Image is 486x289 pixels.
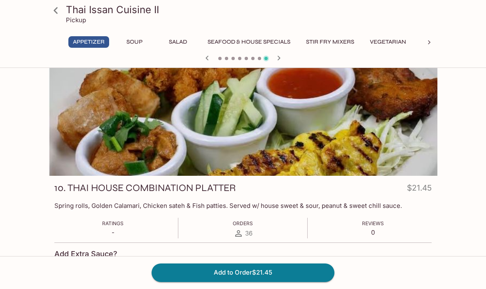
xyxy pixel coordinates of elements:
[66,16,86,24] p: Pickup
[152,263,334,282] button: Add to Order$21.45
[362,228,384,236] p: 0
[54,182,236,194] h3: 10. THAI HOUSE COMBINATION PLATTER
[68,36,109,48] button: Appetizer
[365,36,411,48] button: Vegetarian
[407,182,432,198] h4: $21.45
[301,36,359,48] button: Stir Fry Mixers
[102,228,124,236] p: -
[159,36,196,48] button: Salad
[54,202,432,210] p: Spring rolls, Golden Calamari, Chicken sateh & Fish patties. Served w/ house sweet & sour, peanut...
[417,36,454,48] button: Noodles
[66,3,434,16] h3: Thai Issan Cuisine II
[54,249,117,259] h4: Add Extra Sauce?
[245,229,252,237] span: 36
[102,220,124,226] span: Ratings
[203,36,295,48] button: Seafood & House Specials
[116,36,153,48] button: Soup
[49,67,437,176] div: 10. THAI HOUSE COMBINATION PLATTER
[362,220,384,226] span: Reviews
[233,220,253,226] span: Orders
